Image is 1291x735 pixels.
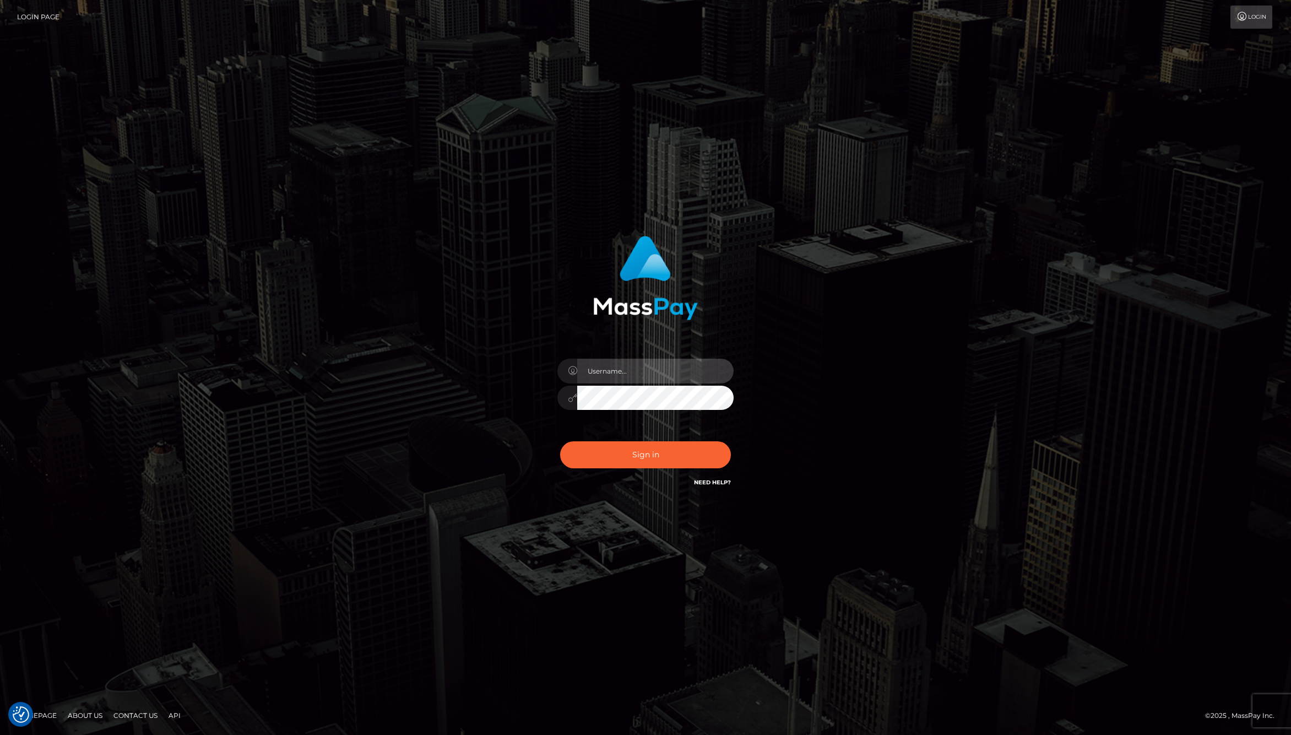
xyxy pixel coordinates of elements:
a: API [164,707,185,724]
button: Sign in [560,441,731,468]
a: About Us [63,707,107,724]
button: Consent Preferences [13,706,29,723]
div: © 2025 , MassPay Inc. [1205,710,1283,722]
img: Revisit consent button [13,706,29,723]
a: Contact Us [109,707,162,724]
a: Login [1230,6,1272,29]
img: MassPay Login [593,236,698,320]
a: Login Page [17,6,59,29]
input: Username... [577,359,734,383]
a: Need Help? [694,479,731,486]
a: Homepage [12,707,61,724]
